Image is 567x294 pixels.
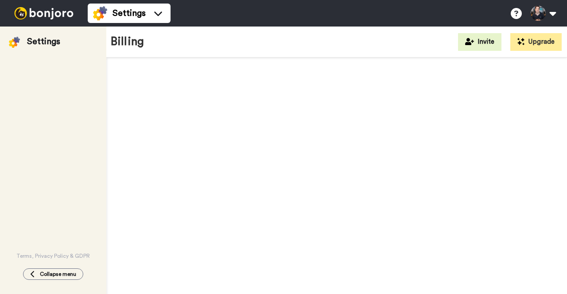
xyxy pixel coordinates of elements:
[93,6,107,20] img: settings-colored.svg
[510,33,562,51] button: Upgrade
[27,35,60,48] div: Settings
[40,271,76,278] span: Collapse menu
[458,33,501,51] button: Invite
[11,7,77,19] img: bj-logo-header-white.svg
[113,7,146,19] span: Settings
[111,35,144,48] h1: Billing
[23,268,83,280] button: Collapse menu
[9,37,20,48] img: settings-colored.svg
